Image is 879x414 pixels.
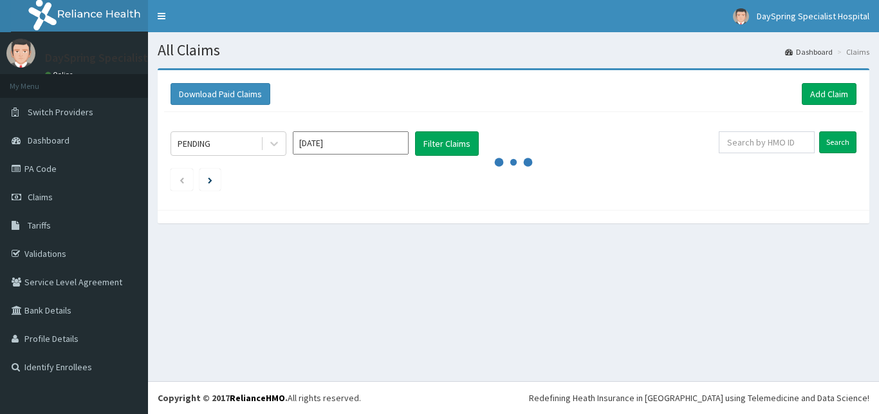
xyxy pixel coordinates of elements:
h1: All Claims [158,42,869,59]
input: Search [819,131,856,153]
span: Dashboard [28,135,69,146]
svg: audio-loading [494,143,533,182]
button: Filter Claims [415,131,479,156]
div: Redefining Heath Insurance in [GEOGRAPHIC_DATA] using Telemedicine and Data Science! [529,391,869,404]
a: Next page [208,174,212,185]
strong: Copyright © 2017 . [158,392,288,404]
li: Claims [834,46,869,57]
a: Add Claim [802,83,856,105]
img: User Image [733,8,749,24]
footer: All rights reserved. [148,381,879,414]
a: Dashboard [785,46,833,57]
span: Switch Providers [28,106,93,118]
span: Claims [28,191,53,203]
button: Download Paid Claims [171,83,270,105]
a: Online [45,70,76,79]
div: PENDING [178,137,210,150]
a: RelianceHMO [230,392,285,404]
span: DaySpring Specialist Hospital [757,10,869,22]
p: DaySpring Specialist Hospital [45,52,193,64]
input: Search by HMO ID [719,131,815,153]
img: User Image [6,39,35,68]
input: Select Month and Year [293,131,409,155]
a: Previous page [179,174,185,185]
span: Tariffs [28,220,51,231]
